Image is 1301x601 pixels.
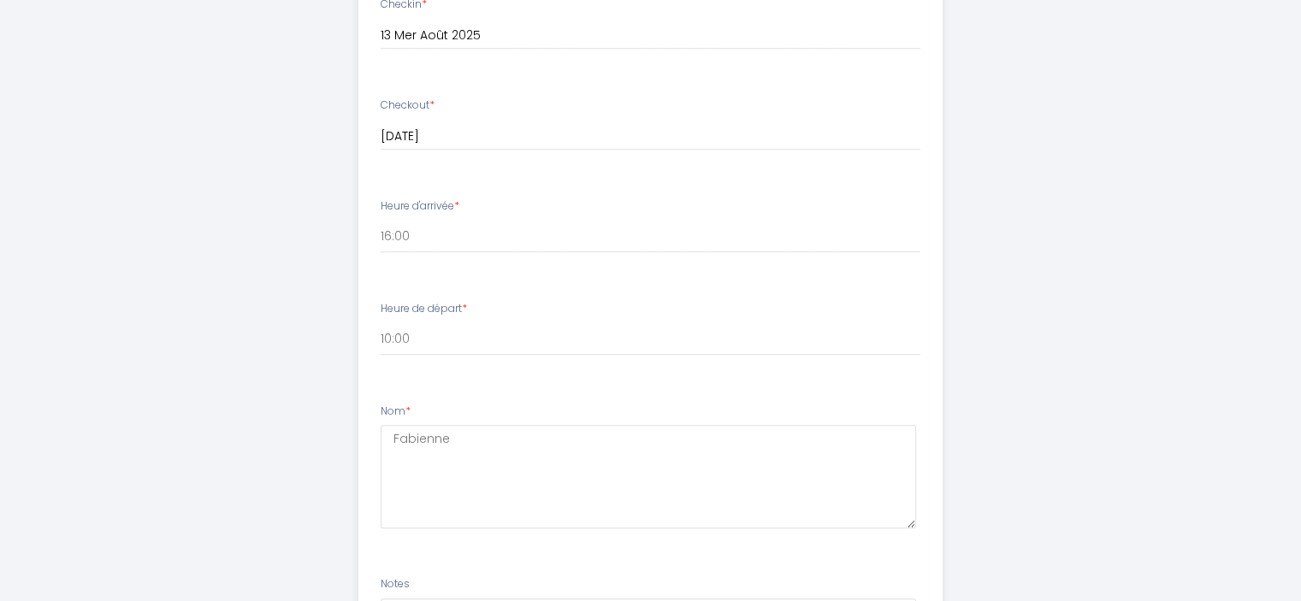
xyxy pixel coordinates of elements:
label: Checkout [381,97,435,114]
label: Notes [381,576,410,592]
label: Heure d'arrivée [381,198,459,215]
label: Nom [381,404,411,420]
label: Heure de départ [381,301,467,317]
